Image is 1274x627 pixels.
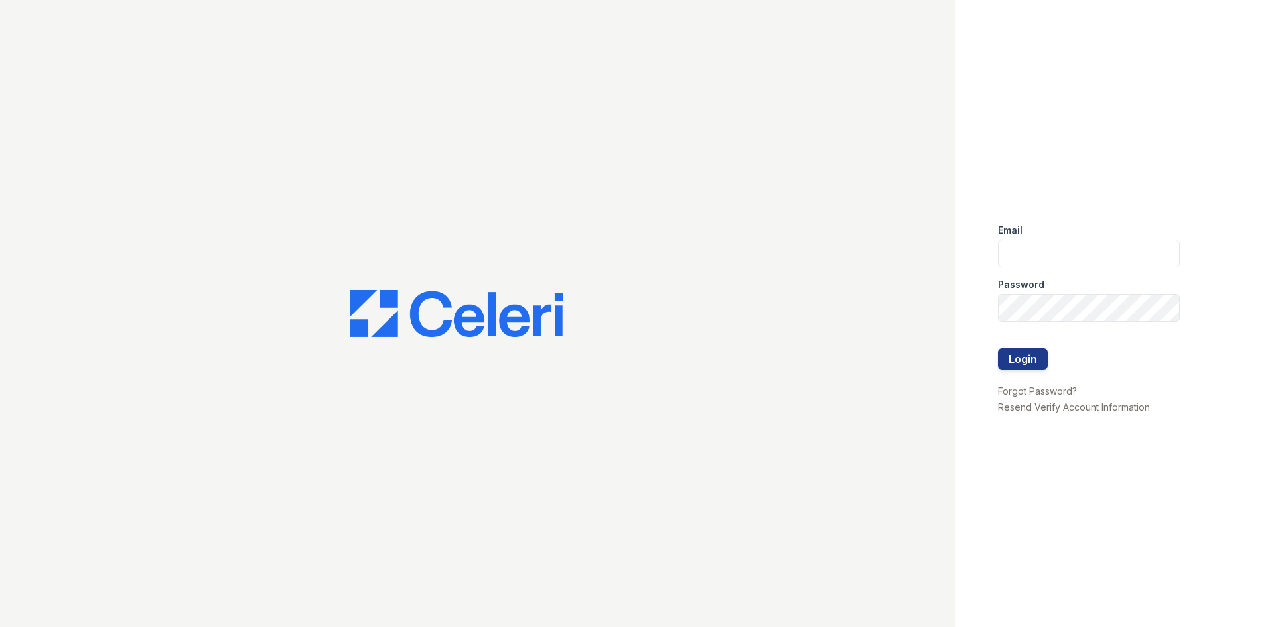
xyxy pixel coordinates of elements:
[350,290,563,338] img: CE_Logo_Blue-a8612792a0a2168367f1c8372b55b34899dd931a85d93a1a3d3e32e68fde9ad4.png
[998,348,1048,370] button: Login
[998,401,1150,413] a: Resend Verify Account Information
[998,385,1077,397] a: Forgot Password?
[998,224,1023,237] label: Email
[998,278,1044,291] label: Password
